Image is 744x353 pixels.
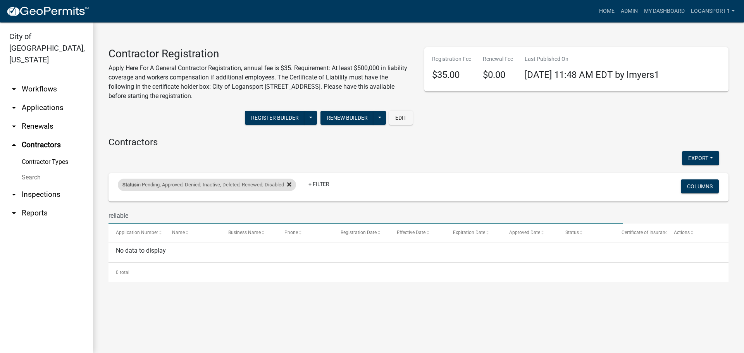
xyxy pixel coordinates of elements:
[558,224,614,242] datatable-header-cell: Status
[302,177,336,191] a: + Filter
[453,230,485,235] span: Expiration Date
[116,230,158,235] span: Application Number
[432,55,471,63] p: Registration Fee
[432,69,471,81] h4: $35.00
[9,190,19,199] i: arrow_drop_down
[284,230,298,235] span: Phone
[483,55,513,63] p: Renewal Fee
[9,122,19,131] i: arrow_drop_down
[108,243,728,262] div: No data to display
[221,224,277,242] datatable-header-cell: Business Name
[277,224,333,242] datatable-header-cell: Phone
[622,230,692,235] span: Certificate of Insurance Expiration
[614,224,666,242] datatable-header-cell: Certificate of Insurance Expiration
[682,151,719,165] button: Export
[509,230,540,235] span: Approved Date
[389,111,413,125] button: Edit
[502,224,558,242] datatable-header-cell: Approved Date
[9,84,19,94] i: arrow_drop_down
[122,182,137,188] span: Status
[525,55,659,63] p: Last Published On
[320,111,374,125] button: Renew Builder
[108,208,623,224] input: Search for contractors
[333,224,389,242] datatable-header-cell: Registration Date
[641,4,688,19] a: My Dashboard
[666,224,723,242] datatable-header-cell: Actions
[397,230,425,235] span: Effective Date
[618,4,641,19] a: Admin
[688,4,738,19] a: Logansport 1
[483,69,513,81] h4: $0.00
[108,137,728,148] h4: Contractors
[341,230,377,235] span: Registration Date
[108,64,413,101] p: Apply Here For A General Contractor Registration, annual fee is $35. Requirement: At least $500,0...
[9,208,19,218] i: arrow_drop_down
[228,230,261,235] span: Business Name
[165,224,221,242] datatable-header-cell: Name
[108,47,413,60] h3: Contractor Registration
[245,111,305,125] button: Register Builder
[674,230,690,235] span: Actions
[172,230,185,235] span: Name
[9,103,19,112] i: arrow_drop_down
[525,69,659,80] span: [DATE] 11:48 AM EDT by lmyers1
[108,263,728,282] div: 0 total
[108,224,165,242] datatable-header-cell: Application Number
[565,230,579,235] span: Status
[118,179,296,191] div: in Pending, Approved, Denied, Inactive, Deleted, Renewed, Disabled
[596,4,618,19] a: Home
[446,224,502,242] datatable-header-cell: Expiration Date
[389,224,446,242] datatable-header-cell: Effective Date
[681,179,719,193] button: Columns
[9,140,19,150] i: arrow_drop_up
